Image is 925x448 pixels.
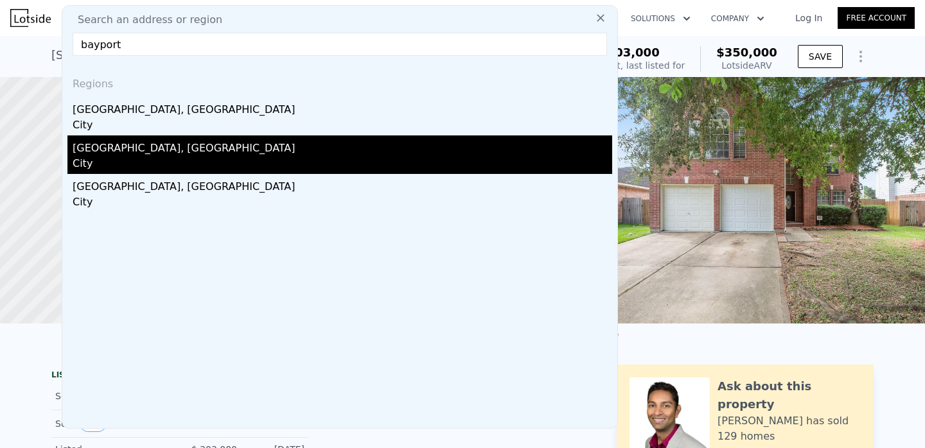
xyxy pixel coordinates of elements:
span: $350,000 [716,46,777,59]
div: [GEOGRAPHIC_DATA], [GEOGRAPHIC_DATA] [73,97,612,117]
a: Free Account [838,7,915,29]
div: Off Market, last listed for [574,59,685,72]
div: Ask about this property [718,377,861,413]
div: City [73,194,612,212]
div: LISTING & SALE HISTORY [51,370,308,383]
div: City [73,156,612,174]
div: Regions [67,66,612,97]
input: Enter an address, city, region, neighborhood or zip code [73,33,607,56]
span: $303,000 [599,46,660,59]
div: [PERSON_NAME] has sold 129 homes [718,413,861,444]
a: Log In [780,12,838,24]
div: Sold [55,388,170,404]
div: City [73,117,612,135]
button: SAVE [798,45,843,68]
div: [GEOGRAPHIC_DATA], [GEOGRAPHIC_DATA] [73,135,612,156]
button: Company [701,7,775,30]
span: Search an address or region [67,12,222,28]
img: Lotside [10,9,51,27]
div: Sold [55,415,170,432]
div: [GEOGRAPHIC_DATA], [GEOGRAPHIC_DATA] [73,174,612,194]
div: Lotside ARV [716,59,777,72]
button: Solutions [621,7,701,30]
button: Show Options [848,44,874,69]
div: [STREET_ADDRESS][PERSON_NAME] , [GEOGRAPHIC_DATA] , [GEOGRAPHIC_DATA] 77469 [51,46,553,64]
